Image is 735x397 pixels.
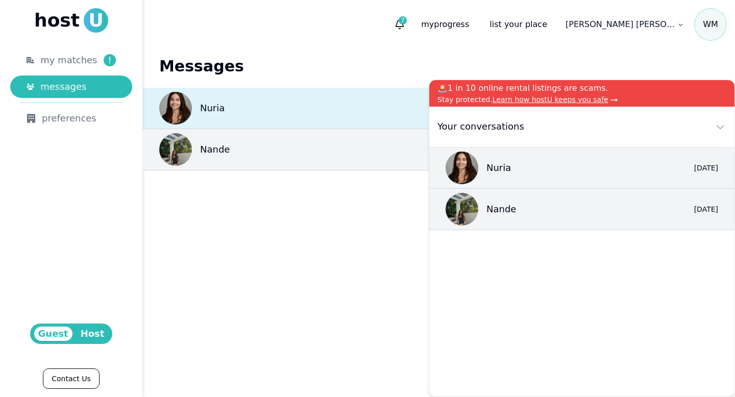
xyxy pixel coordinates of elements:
[43,368,99,389] a: Contact Us
[40,80,86,94] span: messages
[399,16,407,24] span: 7
[437,94,726,105] p: Stay protected.
[10,76,132,98] a: messages
[437,82,726,94] p: 🚨1 in 10 online rental listings are scams.
[486,161,511,175] p: Nuria
[685,163,718,173] div: [DATE]
[481,14,555,35] a: list your place
[200,101,225,115] p: Nuria
[559,14,690,35] a: [PERSON_NAME] [PERSON_NAME]
[694,8,727,41] span: W M
[10,49,132,71] a: my matches!
[84,8,108,33] span: U
[40,53,97,67] span: my matches
[159,92,192,125] img: Nuria Rodriguez avatar
[413,14,477,35] p: progress
[200,142,230,157] p: Nande
[104,54,116,66] span: !
[390,15,409,34] button: 7
[34,327,72,341] span: Guest
[433,119,524,134] div: Your conversations
[566,18,675,31] p: [PERSON_NAME] [PERSON_NAME]
[159,57,719,76] h1: Messages
[34,8,108,33] a: hostU
[34,10,80,31] span: host
[77,327,109,341] span: Host
[493,95,608,104] span: Learn how hostU keeps you safe
[486,202,516,216] p: Nande
[446,152,478,184] img: Nuria Rodriguez avatar
[446,193,478,226] img: Nande Bond avatar
[685,204,718,214] div: [DATE]
[10,107,132,130] a: preferences
[27,111,116,126] div: preferences
[694,8,727,41] a: WM
[159,133,192,166] img: Nande Bond avatar
[421,19,434,29] span: my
